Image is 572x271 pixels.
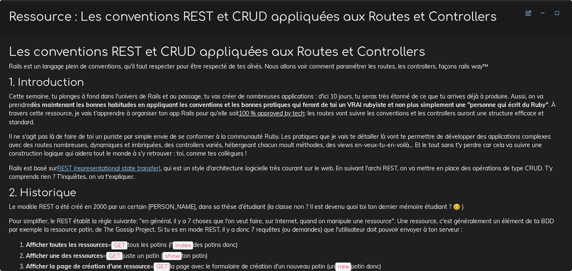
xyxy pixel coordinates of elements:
[9,203,563,211] p: Le modèle REST a été créé en 2000 par un certain [PERSON_NAME], dans sa thèse d'étudiant (la clas...
[30,101,548,109] strong: dès maintenant les bonnes habitudes en appliquant les conventions et les bonnes pratiques qui fer...
[9,217,563,234] p: Pour simplifier, le REST établit la règle suivante: "en général, il y a 7 choses que l'on veut fa...
[26,240,563,250] li: = tous les potins (l' des potins donc)
[111,241,127,250] code: GET
[9,132,563,158] p: Il ne s'agit pas là de faire de toi un puriste par simple envie de se conformer à la communauté R...
[26,263,150,270] strong: Afficher la page de création d'une ressource
[163,252,182,260] code: show
[9,92,563,126] p: Cette semaine, tu plonges à fond dans l'univers de Rails et au passage, tu vas créer de nombreuse...
[335,263,351,271] code: new
[173,241,193,250] code: index
[9,164,563,181] p: Rails est basé sur , qui est un style d'architecture logicielle très courant sur le web. En suiva...
[57,164,160,172] a: REST (representational state transfer)
[9,45,563,60] h1: Les conventions REST et CRUD appliquées aux Routes et Controllers
[26,251,563,261] li: = juste un potin ( ton potin)
[9,62,563,71] p: Rails est un langage plein de conventions, qu'il faut respecter pour être respecté de tes aînés. ...
[106,252,122,260] code: GET
[239,109,304,117] u: 100 % approved by tech
[9,77,563,89] h2: 1. Introduction
[9,10,563,25] h1: Ressource : Les conventions REST et CRUD appliquées aux Routes et Controllers
[9,187,563,199] h2: 2. Historique
[154,263,170,271] code: GET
